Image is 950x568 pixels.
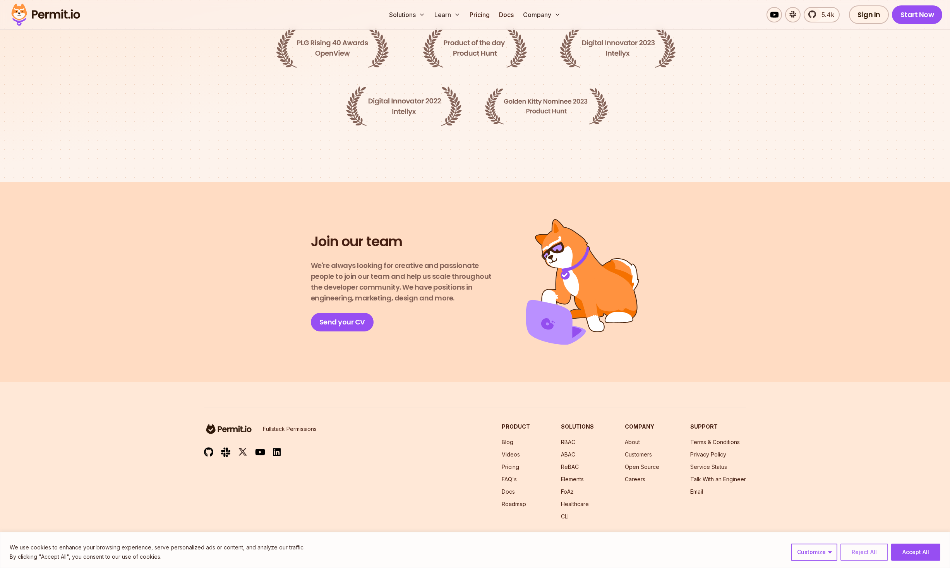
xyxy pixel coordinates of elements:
img: Join us [526,219,640,345]
a: Open Source [625,463,659,470]
button: Customize [791,544,837,561]
a: Send your CV [311,313,374,331]
a: Careers [625,476,645,482]
h3: Company [625,423,659,431]
img: Digital Innovator 2022 Intellyx [346,86,462,126]
img: Digital Innovator 2023 Intellyx [559,28,676,68]
span: 5.4k [817,10,834,19]
h2: Join our team [311,233,402,251]
a: Roadmap [502,501,526,507]
img: PLG Rising 40 Awards OpenView [276,28,389,68]
a: About [625,439,640,445]
a: Service Status [690,463,727,470]
img: github [204,447,213,457]
a: RBAC [561,439,575,445]
p: We're always looking for creative and passionate people to join our team and help us scale throug... [311,260,499,304]
p: Fullstack Permissions [263,425,317,433]
a: Blog [502,439,513,445]
img: youtube [255,448,265,456]
a: Pricing [466,7,493,22]
a: CLI [561,513,569,520]
button: Company [520,7,564,22]
a: FAQ's [502,476,517,482]
a: FoAz [561,488,574,495]
a: ReBAC [561,463,579,470]
a: Sign In [849,5,889,24]
img: Product of the day Product Hunt [423,28,527,68]
h3: Product [502,423,530,431]
a: Healthcare [561,501,589,507]
button: Reject All [840,544,888,561]
img: Permit logo [8,2,84,28]
img: logo [204,423,254,435]
img: twitter [238,447,247,457]
a: Privacy Policy [690,451,726,458]
button: Learn [431,7,463,22]
a: ABAC [561,451,575,458]
img: slack [221,447,230,457]
a: Videos [502,451,520,458]
img: linkedin [273,448,281,456]
h3: Solutions [561,423,594,431]
a: 5.4k [804,7,840,22]
a: Terms & Conditions [690,439,740,445]
p: We use cookies to enhance your browsing experience, serve personalized ads or content, and analyz... [10,543,305,552]
a: Talk With an Engineer [690,476,746,482]
p: By clicking "Accept All", you consent to our use of cookies. [10,552,305,561]
img: Golden Kitty Nominee 2023 Product Hunt [484,88,608,125]
h3: Support [690,423,746,431]
a: Customers [625,451,652,458]
a: Docs [496,7,517,22]
button: Accept All [891,544,940,561]
button: Solutions [386,7,428,22]
a: Start Now [892,5,943,24]
a: Email [690,488,703,495]
a: Elements [561,476,584,482]
a: Pricing [502,463,519,470]
a: Docs [502,488,515,495]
